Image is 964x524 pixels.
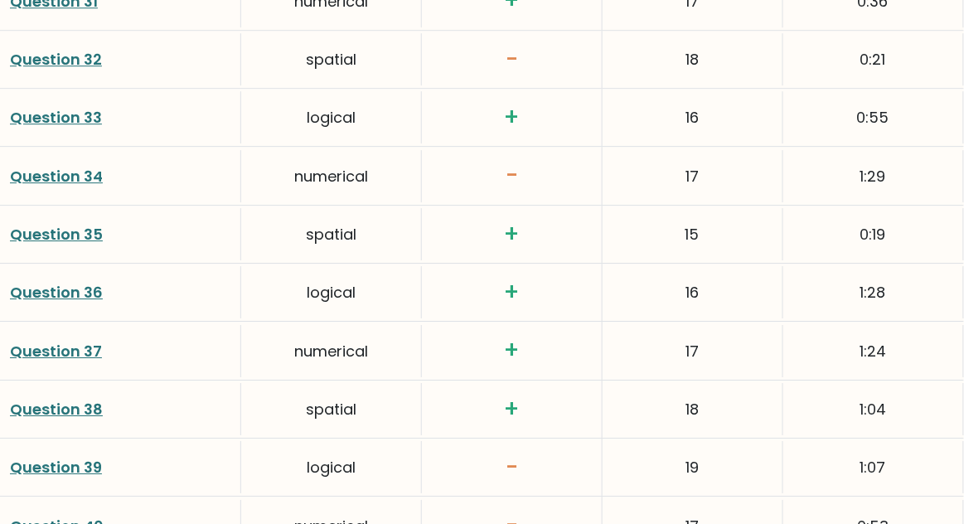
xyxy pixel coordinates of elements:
[783,150,964,202] div: 1:29
[241,325,422,377] div: numerical
[432,162,592,189] h3: -
[783,325,964,377] div: 1:24
[241,33,422,85] div: spatial
[241,208,422,260] div: spatial
[603,208,783,260] div: 15
[603,150,783,202] div: 17
[10,341,102,361] a: Question 37
[241,266,422,318] div: logical
[603,441,783,493] div: 19
[432,454,592,481] h3: -
[10,107,102,128] a: Question 33
[10,282,103,303] a: Question 36
[603,325,783,377] div: 17
[10,399,103,420] a: Question 38
[10,49,102,70] a: Question 32
[241,150,422,202] div: numerical
[783,33,964,85] div: 0:21
[432,395,592,423] h3: +
[432,279,592,306] h3: +
[432,221,592,248] h3: +
[241,383,422,435] div: spatial
[432,104,592,131] h3: +
[10,166,103,187] a: Question 34
[603,33,783,85] div: 18
[241,91,422,143] div: logical
[10,457,102,478] a: Question 39
[603,383,783,435] div: 18
[603,266,783,318] div: 16
[432,337,592,364] h3: +
[783,208,964,260] div: 0:19
[241,441,422,493] div: logical
[783,441,964,493] div: 1:07
[432,46,592,73] h3: -
[10,224,103,245] a: Question 35
[783,266,964,318] div: 1:28
[603,91,783,143] div: 16
[783,383,964,435] div: 1:04
[783,91,964,143] div: 0:55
